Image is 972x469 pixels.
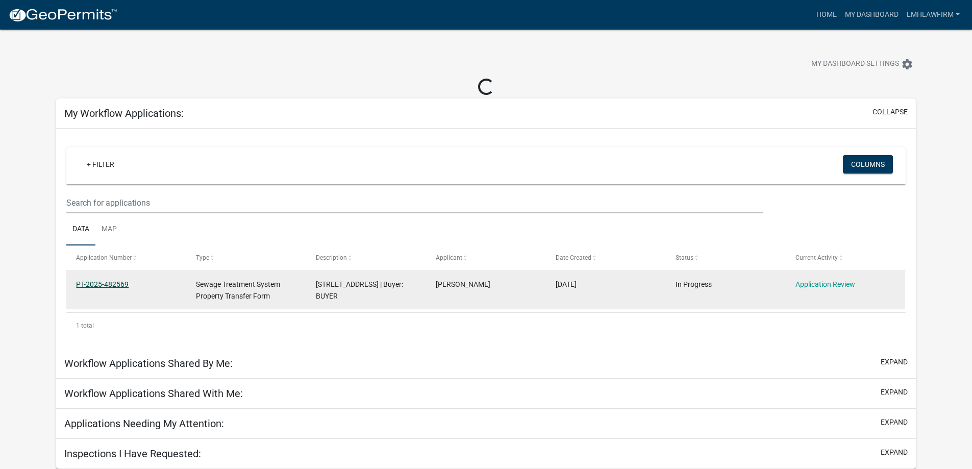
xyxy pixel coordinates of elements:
[64,448,201,460] h5: Inspections I Have Requested:
[803,54,921,74] button: My Dashboard Settingssettings
[316,254,347,261] span: Description
[316,280,403,300] span: 215 HILLTOP RD | Buyer: BUYER
[676,254,693,261] span: Status
[436,280,490,288] span: Tabitha Hedrick
[79,155,122,174] a: + Filter
[785,245,905,270] datatable-header-cell: Current Activity
[64,417,224,430] h5: Applications Needing My Attention:
[881,387,908,398] button: expand
[873,107,908,117] button: collapse
[76,254,132,261] span: Application Number
[665,245,785,270] datatable-header-cell: Status
[795,280,855,288] a: Application Review
[64,107,184,119] h5: My Workflow Applications:
[64,387,243,400] h5: Workflow Applications Shared With Me:
[881,447,908,458] button: expand
[76,280,129,288] a: PT-2025-482569
[196,254,209,261] span: Type
[812,5,841,24] a: Home
[66,245,186,270] datatable-header-cell: Application Number
[64,357,233,369] h5: Workflow Applications Shared By Me:
[811,58,899,70] span: My Dashboard Settings
[901,58,913,70] i: settings
[843,155,893,174] button: Columns
[556,280,577,288] span: 09/23/2025
[881,417,908,428] button: expand
[546,245,666,270] datatable-header-cell: Date Created
[66,213,95,246] a: Data
[436,254,462,261] span: Applicant
[196,280,280,300] span: Sewage Treatment System Property Transfer Form
[556,254,591,261] span: Date Created
[426,245,546,270] datatable-header-cell: Applicant
[903,5,964,24] a: lmhlawfirm
[306,245,426,270] datatable-header-cell: Description
[95,213,123,246] a: Map
[186,245,306,270] datatable-header-cell: Type
[795,254,838,261] span: Current Activity
[881,357,908,367] button: expand
[66,313,906,338] div: 1 total
[56,129,916,348] div: collapse
[841,5,903,24] a: My Dashboard
[676,280,712,288] span: In Progress
[66,192,763,213] input: Search for applications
